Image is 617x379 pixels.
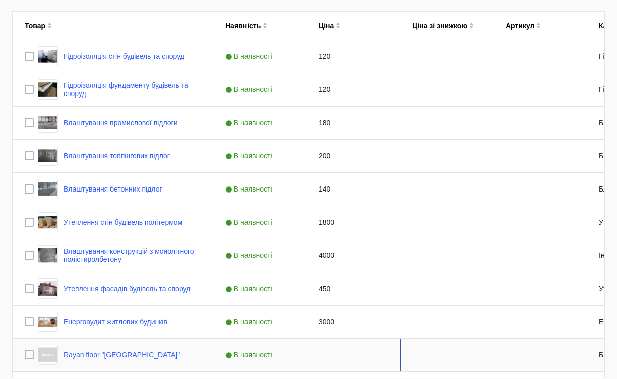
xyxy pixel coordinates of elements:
div: 3000 [307,306,400,338]
img: arrow-up.svg [469,22,474,25]
img: arrow-down.svg [263,26,267,29]
span: В наявності [225,218,275,226]
span: В наявності [225,251,275,259]
a: Rayan floor "[GEOGRAPHIC_DATA]" [64,351,180,359]
div: 180 [307,107,400,139]
span: В наявності [225,119,275,127]
div: Артикул [506,22,534,30]
span: В наявності [225,85,275,93]
div: Наявність [225,22,261,30]
span: В наявності [225,285,275,293]
span: В наявності [225,185,275,193]
a: Влаштування конструкцій з монолітного полістиролбетону [64,247,201,263]
img: arrow-up.svg [536,22,541,25]
img: arrow-down.svg [469,26,474,29]
div: Товар [25,22,45,30]
img: arrow-up.svg [336,22,340,25]
div: 120 [307,73,400,106]
span: В наявності [225,318,275,326]
img: arrow-down.svg [336,26,340,29]
img: arrow-down.svg [536,26,541,29]
div: Ціна [319,22,334,30]
div: 200 [307,140,400,172]
img: arrow-up.svg [263,22,267,25]
div: 140 [307,173,400,206]
a: Утеплення стін будівель політермом [64,218,182,226]
a: Гідроізоляція стін будівель та споруд [64,52,184,60]
span: В наявності [225,52,275,60]
span: В наявності [225,351,275,359]
div: 4000 [307,239,400,272]
div: 1800 [307,206,400,239]
a: Влаштування промислової підлоги [64,119,178,127]
a: Влаштування бетонних підлог [64,185,162,193]
a: Гідроізоляція фундаменту будівель та споруд [64,81,201,98]
a: Енергоаудит житлових будинків [64,318,167,326]
div: 450 [307,272,400,305]
a: Утеплення фасадів будівель та споруд [64,285,190,293]
div: 120 [307,40,400,73]
a: Влаштування топпінгових підлог [64,152,170,160]
span: В наявності [225,152,275,160]
div: Ціна зі знижкою [412,22,467,30]
img: arrow-down.svg [47,26,52,29]
img: arrow-up.svg [47,22,52,25]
